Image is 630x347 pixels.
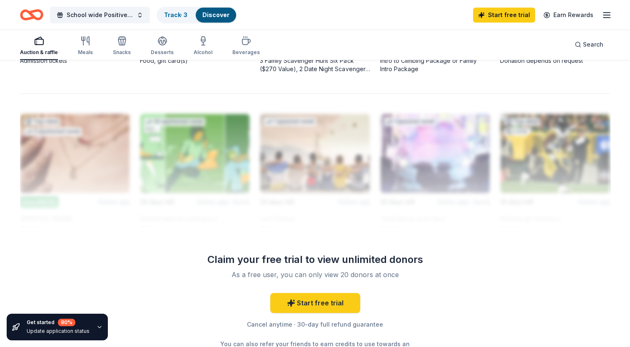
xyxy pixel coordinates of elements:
[27,319,90,326] div: Get started
[380,57,490,73] div: Intro to Climbing Package or Family Intro Package
[194,32,212,60] button: Alcohol
[205,270,425,280] div: As a free user, you can only view 20 donors at once
[113,32,131,60] button: Snacks
[58,319,75,326] div: 80 %
[157,7,237,23] button: Track· 3Discover
[151,49,174,56] div: Desserts
[20,49,58,56] div: Auction & raffle
[232,49,260,56] div: Beverages
[568,36,610,53] button: Search
[202,11,229,18] a: Discover
[20,57,130,65] div: Admission tickets
[583,40,603,50] span: Search
[164,11,187,18] a: Track· 3
[270,293,360,313] a: Start free trial
[195,320,435,330] div: Cancel anytime · 30-day full refund guarantee
[232,32,260,60] button: Beverages
[67,10,133,20] span: School wide Positive behavior raffle/bingo
[140,57,250,65] div: Food, gift card(s)
[78,49,93,56] div: Meals
[20,32,58,60] button: Auction & raffle
[113,49,131,56] div: Snacks
[27,328,90,335] div: Update application status
[78,32,93,60] button: Meals
[151,32,174,60] button: Desserts
[473,7,535,22] a: Start free trial
[50,7,150,23] button: School wide Positive behavior raffle/bingo
[20,5,43,25] a: Home
[195,253,435,266] div: Claim your free trial to view unlimited donors
[500,57,610,65] div: Donation depends on request
[538,7,598,22] a: Earn Rewards
[260,57,370,73] div: 3 Family Scavenger Hunt Six Pack ($270 Value), 2 Date Night Scavenger Hunt Two Pack ($130 Value)
[194,49,212,56] div: Alcohol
